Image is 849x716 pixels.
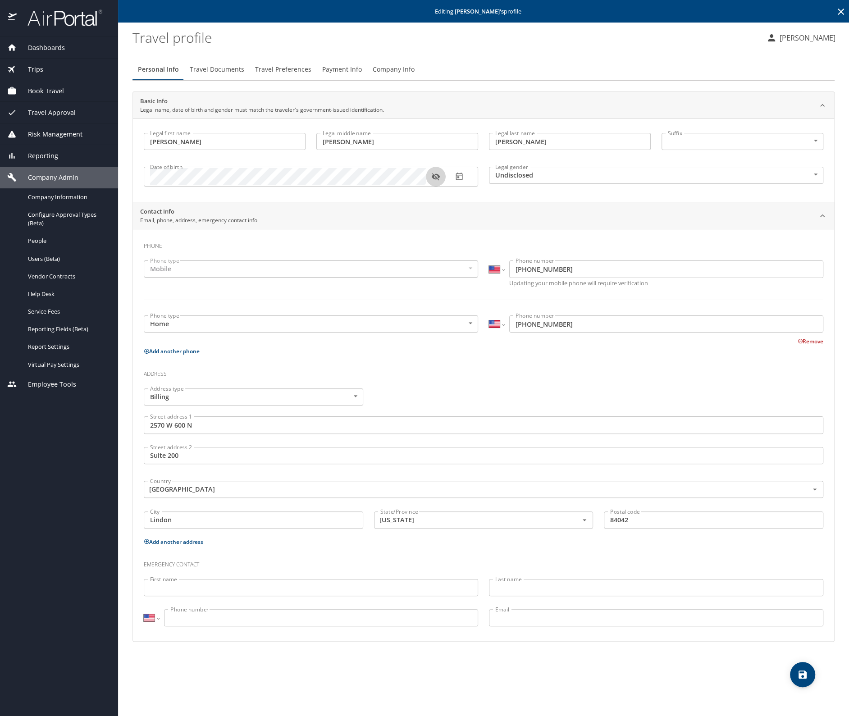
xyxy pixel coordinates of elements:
[133,229,834,641] div: Contact InfoEmail, phone, address, emergency contact info
[144,388,363,406] div: Billing
[132,23,759,51] h1: Travel profile
[17,43,65,53] span: Dashboards
[28,272,107,281] span: Vendor Contracts
[579,515,590,525] button: Open
[489,167,823,184] div: Undisclosed
[140,97,384,106] h2: Basic Info
[18,9,102,27] img: airportal-logo.png
[17,64,43,74] span: Trips
[322,64,362,75] span: Payment Info
[190,64,244,75] span: Travel Documents
[798,337,823,345] button: Remove
[133,119,834,202] div: Basic InfoLegal name, date of birth and gender must match the traveler's government-issued identi...
[140,207,257,216] h2: Contact Info
[28,325,107,333] span: Reporting Fields (Beta)
[17,86,64,96] span: Book Travel
[777,32,835,43] p: [PERSON_NAME]
[373,64,415,75] span: Company Info
[132,59,835,80] div: Profile
[17,173,78,182] span: Company Admin
[28,290,107,298] span: Help Desk
[140,106,384,114] p: Legal name, date of birth and gender must match the traveler's government-issued identification.
[144,555,823,570] h3: Emergency contact
[28,307,107,316] span: Service Fees
[255,64,311,75] span: Travel Preferences
[28,237,107,245] span: People
[762,30,839,46] button: [PERSON_NAME]
[138,64,179,75] span: Personal Info
[144,364,823,379] h3: Address
[28,255,107,263] span: Users (Beta)
[144,538,203,546] button: Add another address
[133,92,834,119] div: Basic InfoLegal name, date of birth and gender must match the traveler's government-issued identi...
[790,662,815,687] button: save
[17,108,76,118] span: Travel Approval
[17,151,58,161] span: Reporting
[28,342,107,351] span: Report Settings
[28,193,107,201] span: Company Information
[144,347,200,355] button: Add another phone
[144,236,823,251] h3: Phone
[28,210,107,228] span: Configure Approval Types (Beta)
[144,260,478,278] div: Mobile
[17,129,82,139] span: Risk Management
[121,9,846,14] p: Editing profile
[144,315,478,333] div: Home
[140,216,257,224] p: Email, phone, address, emergency contact info
[8,9,18,27] img: icon-airportal.png
[28,360,107,369] span: Virtual Pay Settings
[455,7,504,15] strong: [PERSON_NAME] 's
[17,379,76,389] span: Employee Tools
[662,133,823,150] div: ​
[509,280,823,286] p: Updating your mobile phone will require verification
[809,484,820,495] button: Open
[133,202,834,229] div: Contact InfoEmail, phone, address, emergency contact info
